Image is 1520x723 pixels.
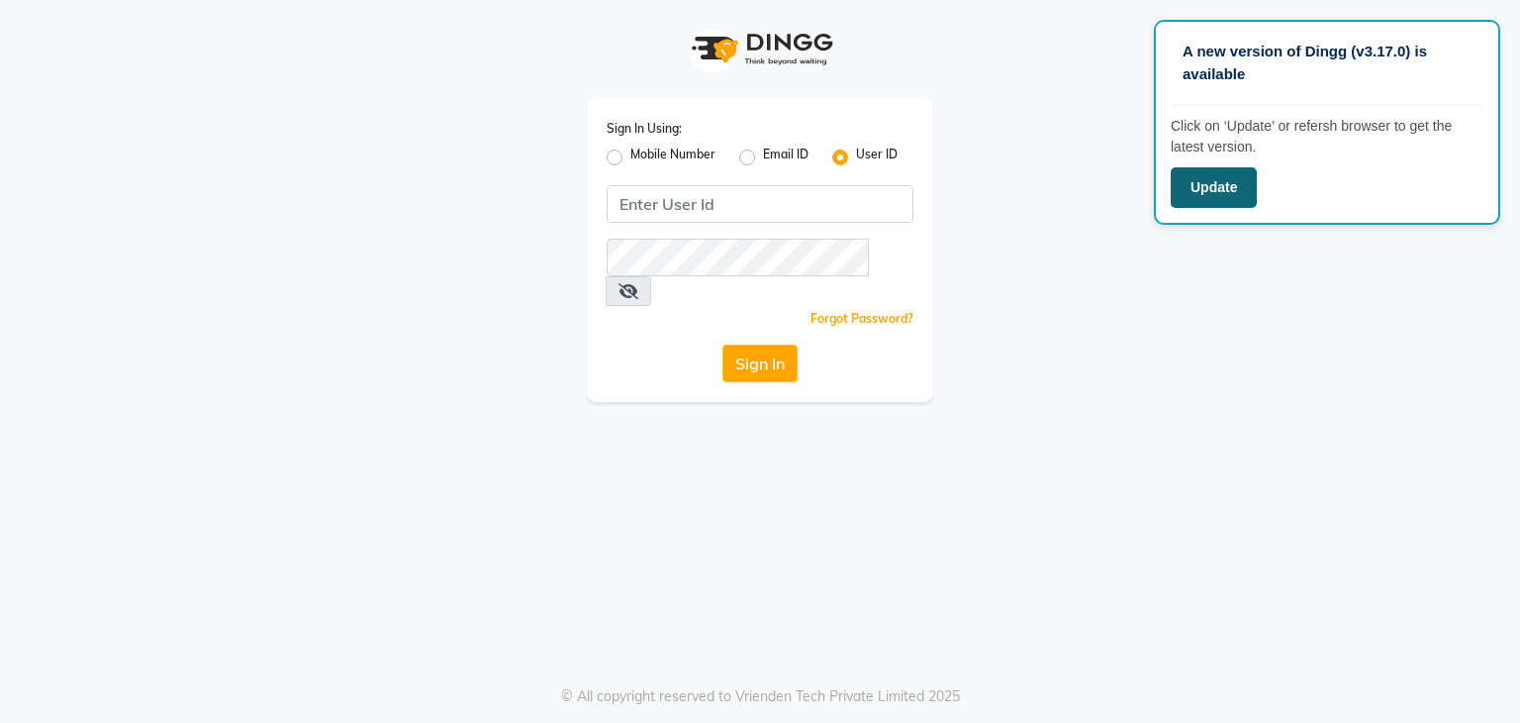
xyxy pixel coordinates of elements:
[1171,116,1483,157] p: Click on ‘Update’ or refersh browser to get the latest version.
[722,345,798,382] button: Sign In
[763,146,808,169] label: Email ID
[856,146,898,169] label: User ID
[1183,41,1472,85] p: A new version of Dingg (v3.17.0) is available
[630,146,715,169] label: Mobile Number
[681,20,839,78] img: logo1.svg
[607,239,869,276] input: Username
[607,185,913,223] input: Username
[810,311,913,326] a: Forgot Password?
[607,120,682,138] label: Sign In Using:
[1171,167,1257,208] button: Update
